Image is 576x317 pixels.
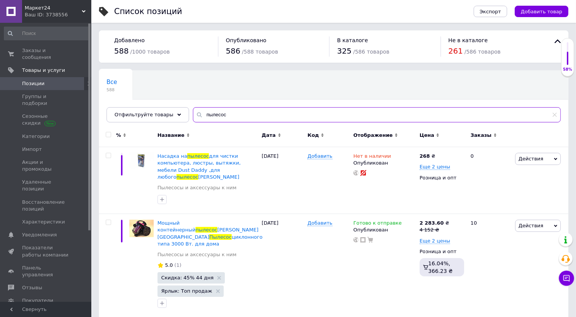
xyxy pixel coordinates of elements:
[209,234,232,240] span: Пылесос
[115,112,173,117] span: Отфильтруйте товары
[22,133,50,140] span: Категории
[193,107,561,122] input: Поиск по названию позиции, артикулу и поисковым запросам
[158,184,237,191] a: Пылесосы и аксессуары к ним
[337,46,352,55] span: 325
[158,153,241,180] a: Насадка напылесосдля чистки компьютера, люстры, вытяжки, мебели Dust Daddy ,для любогопылесос[PER...
[420,220,444,226] b: 2 283.60
[25,11,91,18] div: Ваш ID: 3738556
[22,265,70,278] span: Панель управления
[22,284,42,291] span: Отзывы
[22,80,45,87] span: Позиции
[22,113,70,127] span: Сезонные скидки
[353,227,416,233] div: Опубликован
[519,223,543,228] span: Действия
[22,199,70,212] span: Восстановление позиций
[198,174,239,180] span: [PERSON_NAME]
[22,219,65,225] span: Характеристики
[242,49,278,55] span: / 588 товаров
[480,9,501,14] span: Экспорт
[158,234,263,247] span: циклонного типа 3000 Вт. для дома
[158,153,241,180] span: для чистки компьютера, люстры, вытяжки, мебели Dust Daddy ,для любого
[25,5,82,11] span: Маркет24
[129,220,154,237] img: Мощный контейнерный пылесос Витек Германия Пылесос циклонного типа 3000 Вт. для дома
[158,153,187,159] span: Насадка на
[158,220,263,247] a: Мощный контейнерныйпылесос[PERSON_NAME][GEOGRAPHIC_DATA]Пылесосциклонного типа 3000 Вт. для дома
[130,49,170,55] span: / 1000 товаров
[449,37,488,43] span: Не в каталоге
[420,238,450,244] span: Еще 2 цены
[562,67,574,72] div: 58%
[22,179,70,192] span: Удаленные позиции
[22,159,70,173] span: Акции и промокоды
[158,227,259,239] span: [PERSON_NAME][GEOGRAPHIC_DATA]
[260,147,306,214] div: [DATE]
[174,262,181,268] span: (1)
[519,156,543,162] span: Действия
[474,6,507,17] button: Экспорт
[353,220,402,228] span: Готово к отправке
[165,262,173,268] span: 5.0
[307,220,332,226] span: Добавить
[521,9,562,14] span: Добавить товар
[420,220,449,227] div: ₴
[465,49,501,55] span: / 586 товаров
[187,153,209,159] span: пылесос
[161,288,212,293] span: Ярлык: Топ продаж
[158,132,185,139] span: Название
[428,260,453,274] span: 16.04%, 366.23 ₴
[196,227,217,233] span: пылесос
[158,220,196,233] span: Мощный контейнерный
[559,271,574,286] button: Чат с покупателем
[22,47,70,61] span: Заказы и сообщения
[471,132,492,139] span: Заказы
[4,27,90,40] input: Поиск
[337,37,368,43] span: В каталоге
[114,46,129,55] span: 588
[129,153,154,169] img: Насадка на пылесос для чистки компьютера, люстры, вытяжки, мебели Dust Daddy ,для любого пылесоса
[420,132,434,139] span: Цена
[466,147,513,214] div: 0
[353,153,391,161] span: Нет в наличии
[114,8,182,16] div: Список позиций
[161,275,214,280] span: Скидка: 45% 44 дня
[22,244,70,258] span: Показатели работы компании
[420,153,430,159] b: 268
[22,67,65,74] span: Товары и услуги
[107,87,117,93] span: 588
[307,153,332,159] span: Добавить
[420,174,464,181] div: Розница и опт
[22,93,70,107] span: Группы и подборки
[420,227,449,233] div: 4 152 ₴
[22,231,57,238] span: Уведомления
[158,251,237,258] a: Пылесосы и аксессуары к ним
[22,297,53,304] span: Покупатели
[353,160,416,166] div: Опубликован
[226,46,240,55] span: 586
[515,6,568,17] button: Добавить товар
[420,153,435,160] div: ₴
[449,46,463,55] span: 261
[116,132,121,139] span: %
[353,49,389,55] span: / 586 товаров
[262,132,276,139] span: Дата
[177,174,198,180] span: пылесос
[107,79,117,86] span: Все
[420,164,450,170] span: Еще 2 цены
[353,132,393,139] span: Отображение
[114,37,145,43] span: Добавлено
[307,132,319,139] span: Код
[226,37,267,43] span: Опубликовано
[22,146,42,153] span: Импорт
[420,248,464,255] div: Розница и опт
